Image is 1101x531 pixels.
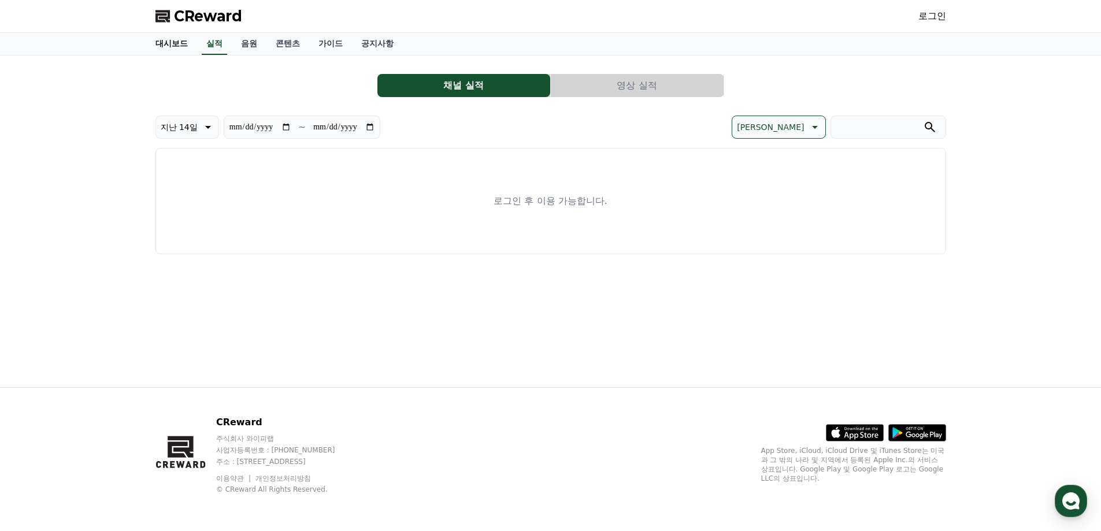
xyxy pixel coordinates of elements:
[732,116,825,139] button: [PERSON_NAME]
[179,384,192,393] span: 설정
[309,33,352,55] a: 가이드
[161,119,198,135] p: 지난 14일
[352,33,403,55] a: 공지사항
[216,415,357,429] p: CReward
[761,446,946,483] p: App Store, iCloud, iCloud Drive 및 iTunes Store는 미국과 그 밖의 나라 및 지역에서 등록된 Apple Inc.의 서비스 상표입니다. Goo...
[36,384,43,393] span: 홈
[216,457,357,466] p: 주소 : [STREET_ADDRESS]
[298,120,306,134] p: ~
[3,366,76,395] a: 홈
[232,33,266,55] a: 음원
[266,33,309,55] a: 콘텐츠
[216,445,357,455] p: 사업자등록번호 : [PHONE_NUMBER]
[216,485,357,494] p: © CReward All Rights Reserved.
[76,366,149,395] a: 대화
[174,7,242,25] span: CReward
[155,116,219,139] button: 지난 14일
[202,33,227,55] a: 실적
[377,74,551,97] a: 채널 실적
[155,7,242,25] a: CReward
[377,74,550,97] button: 채널 실적
[551,74,724,97] button: 영상 실적
[216,434,357,443] p: 주식회사 와이피랩
[918,9,946,23] a: 로그인
[146,33,197,55] a: 대시보드
[149,366,222,395] a: 설정
[216,474,253,482] a: 이용약관
[106,384,120,393] span: 대화
[737,119,804,135] p: [PERSON_NAME]
[255,474,311,482] a: 개인정보처리방침
[494,194,607,208] p: 로그인 후 이용 가능합니다.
